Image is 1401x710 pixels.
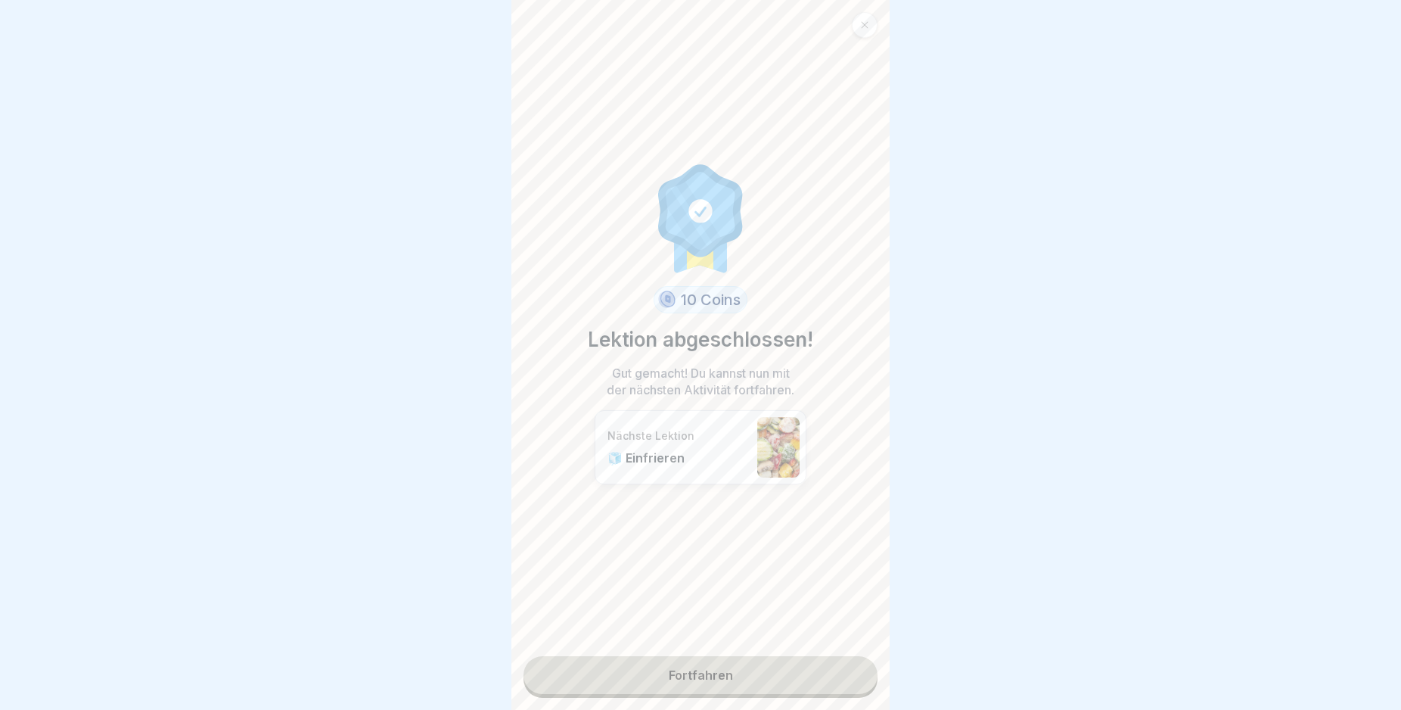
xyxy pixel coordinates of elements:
[650,160,751,274] img: completion.svg
[607,450,750,466] p: 🧊 Einfrieren
[523,656,878,694] a: Fortfahren
[602,365,799,398] p: Gut gemacht! Du kannst nun mit der nächsten Aktivität fortfahren.
[607,429,750,443] p: Nächste Lektion
[588,325,813,354] p: Lektion abgeschlossen!
[656,288,678,311] img: coin.svg
[654,286,747,313] div: 10 Coins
